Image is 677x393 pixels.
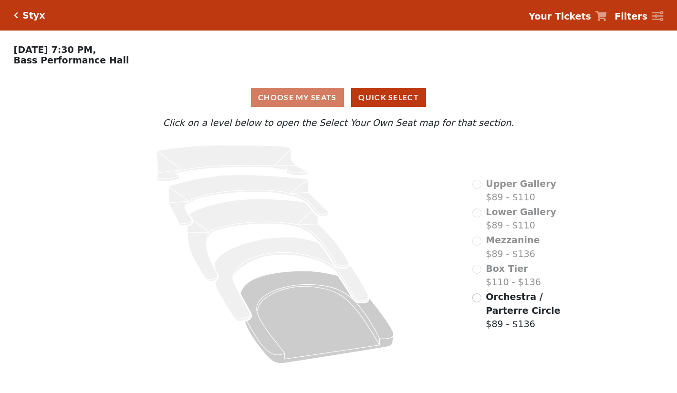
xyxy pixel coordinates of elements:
label: $89 - $110 [486,177,556,204]
label: $89 - $136 [486,290,585,331]
h5: Styx [22,10,45,21]
a: Filters [615,10,663,23]
span: Lower Gallery [486,207,556,217]
strong: Your Tickets [529,11,591,21]
path: Upper Gallery - Seats Available: 0 [156,145,308,181]
a: Your Tickets [529,10,607,23]
label: $89 - $136 [486,233,540,260]
button: Quick Select [351,88,426,107]
strong: Filters [615,11,647,21]
a: Click here to go back to filters [14,12,18,19]
span: Upper Gallery [486,178,556,189]
label: $110 - $136 [486,262,541,289]
label: $89 - $110 [486,205,556,232]
p: Click on a level below to open the Select Your Own Seat map for that section. [92,116,586,130]
span: Box Tier [486,263,528,274]
span: Mezzanine [486,235,540,245]
path: Orchestra / Parterre Circle - Seats Available: 334 [240,271,394,363]
span: Orchestra / Parterre Circle [486,291,560,316]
